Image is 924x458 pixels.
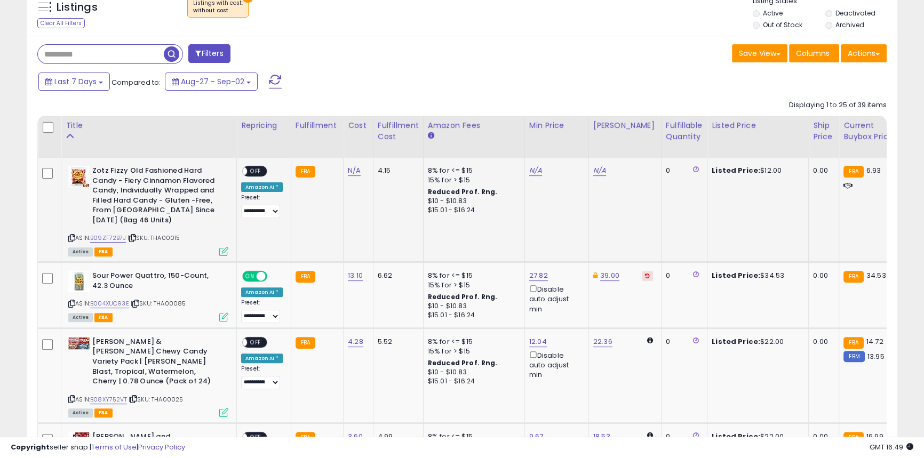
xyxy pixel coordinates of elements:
span: Compared to: [111,77,161,87]
div: $10 - $10.83 [428,197,516,206]
div: Fulfillable Quantity [666,120,703,142]
span: OFF [247,338,264,347]
div: Disable auto adjust min [529,349,580,380]
span: 14.72 [866,336,883,347]
a: N/A [593,165,606,176]
div: Current Buybox Price [843,120,898,142]
div: Fulfillment Cost [378,120,419,142]
span: | SKU: THA00085 [131,299,186,308]
div: 0.00 [813,271,831,280]
label: Out of Stock [763,20,802,29]
div: Fulfillment [296,120,339,131]
b: [PERSON_NAME] & [PERSON_NAME] Chewy Candy Variety Pack | [PERSON_NAME] Blast, Tropical, Watermelo... [92,337,222,389]
div: 0.00 [813,166,831,175]
div: Ship Price [813,120,834,142]
img: 41ThrIsDP1L._SL40_.jpg [68,271,90,292]
a: 13.10 [348,270,363,281]
b: Reduced Prof. Rng. [428,187,498,196]
i: Revert to store-level Dynamic Max Price [645,273,650,278]
img: 51QwuWFQtUL._SL40_.jpg [68,166,90,187]
div: Preset: [241,299,283,323]
div: Repricing [241,120,286,131]
label: Active [763,9,783,18]
div: $15.01 - $16.24 [428,311,516,320]
span: Aug-27 - Sep-02 [181,76,244,87]
div: 6.62 [378,271,415,280]
div: 0 [666,271,699,280]
small: FBA [296,271,315,283]
div: Disable auto adjust min [529,283,580,314]
div: seller snap | | [11,443,185,453]
div: $15.01 - $16.24 [428,206,516,215]
button: Actions [841,44,887,62]
span: | SKU: THA00015 [128,234,180,242]
b: Zotz Fizzy Old Fashioned Hard Candy - Fiery Cinnamon Flavored Candy, Individually Wrapped and Fil... [92,166,222,228]
span: 6.93 [866,165,881,175]
div: Preset: [241,365,283,389]
div: 15% for > $15 [428,280,516,290]
a: 12.04 [529,336,547,347]
div: 15% for > $15 [428,347,516,356]
div: 0.00 [813,337,831,347]
div: 0 [666,337,699,347]
a: 39.00 [600,270,619,281]
a: Terms of Use [91,442,137,452]
div: Amazon AI * [241,182,283,192]
small: FBA [296,337,315,349]
div: $10 - $10.83 [428,302,516,311]
button: Filters [188,44,230,63]
span: FBA [94,313,113,322]
div: 5.52 [378,337,415,347]
div: Preset: [241,194,283,218]
div: Title [66,120,232,131]
a: B08XY752VT [90,395,127,404]
span: Columns [796,48,830,59]
label: Deactivated [835,9,875,18]
b: Reduced Prof. Rng. [428,358,498,367]
i: Calculated using Dynamic Max Price. [647,337,653,344]
div: 15% for > $15 [428,175,516,185]
button: Aug-27 - Sep-02 [165,73,258,91]
a: B09ZF72B7J [90,234,126,243]
span: ON [243,272,257,281]
a: N/A [348,165,361,176]
div: Amazon Fees [428,120,520,131]
b: Sour Power Quattro, 150-Count, 42.3 Ounce [92,271,222,293]
span: FBA [94,408,113,417]
div: $10 - $10.83 [428,368,516,377]
span: All listings currently available for purchase on Amazon [68,408,93,417]
span: Last 7 Days [54,76,97,87]
div: 8% for <= $15 [428,166,516,175]
div: ASIN: [68,166,228,255]
div: $22.00 [712,337,800,347]
div: 8% for <= $15 [428,337,516,347]
button: Columns [789,44,839,62]
span: FBA [94,247,113,256]
div: 4.15 [378,166,415,175]
a: Privacy Policy [138,442,185,452]
div: Listed Price [712,120,804,131]
small: FBA [843,271,863,283]
div: 0 [666,166,699,175]
div: $15.01 - $16.24 [428,377,516,386]
small: FBA [296,166,315,178]
img: 517CnS-4SZL._SL40_.jpg [68,337,90,350]
span: OFF [247,167,264,176]
b: Listed Price: [712,336,760,347]
div: Displaying 1 to 25 of 39 items [789,100,887,110]
span: 13.95 [867,351,885,361]
b: Listed Price: [712,270,760,280]
div: 8% for <= $15 [428,271,516,280]
span: | SKU: THA00025 [129,395,184,404]
div: Amazon AI * [241,353,283,363]
div: $34.53 [712,271,800,280]
small: FBA [843,337,863,349]
div: ASIN: [68,337,228,416]
b: Listed Price: [712,165,760,175]
div: ASIN: [68,271,228,320]
small: FBA [843,166,863,178]
div: Cost [348,120,369,131]
div: without cost [193,7,243,14]
a: N/A [529,165,542,176]
div: Amazon AI * [241,287,283,297]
